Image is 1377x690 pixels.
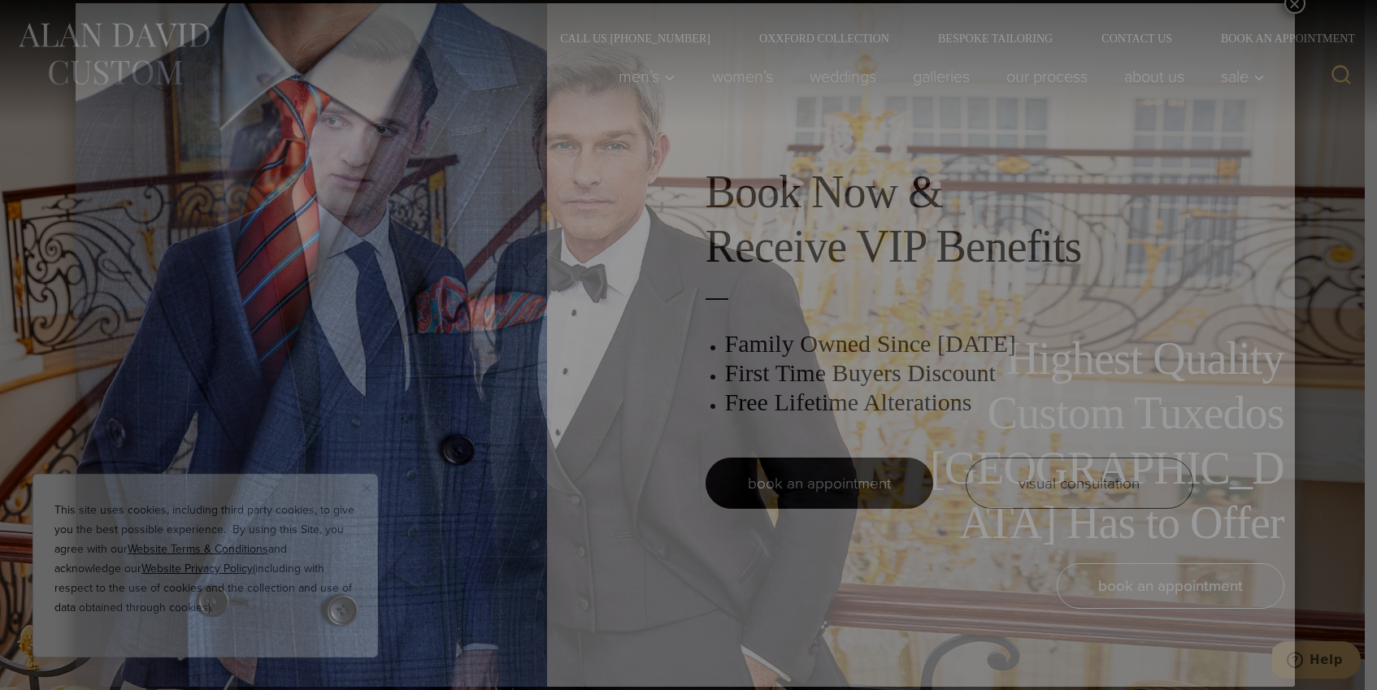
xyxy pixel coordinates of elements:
h3: Family Owned Since [DATE] [725,329,1193,358]
a: visual consultation [966,458,1193,509]
span: Help [37,11,71,26]
h2: Book Now & Receive VIP Benefits [706,165,1193,274]
a: book an appointment [706,458,933,509]
h3: Free Lifetime Alterations [725,388,1193,417]
h3: First Time Buyers Discount [725,358,1193,388]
